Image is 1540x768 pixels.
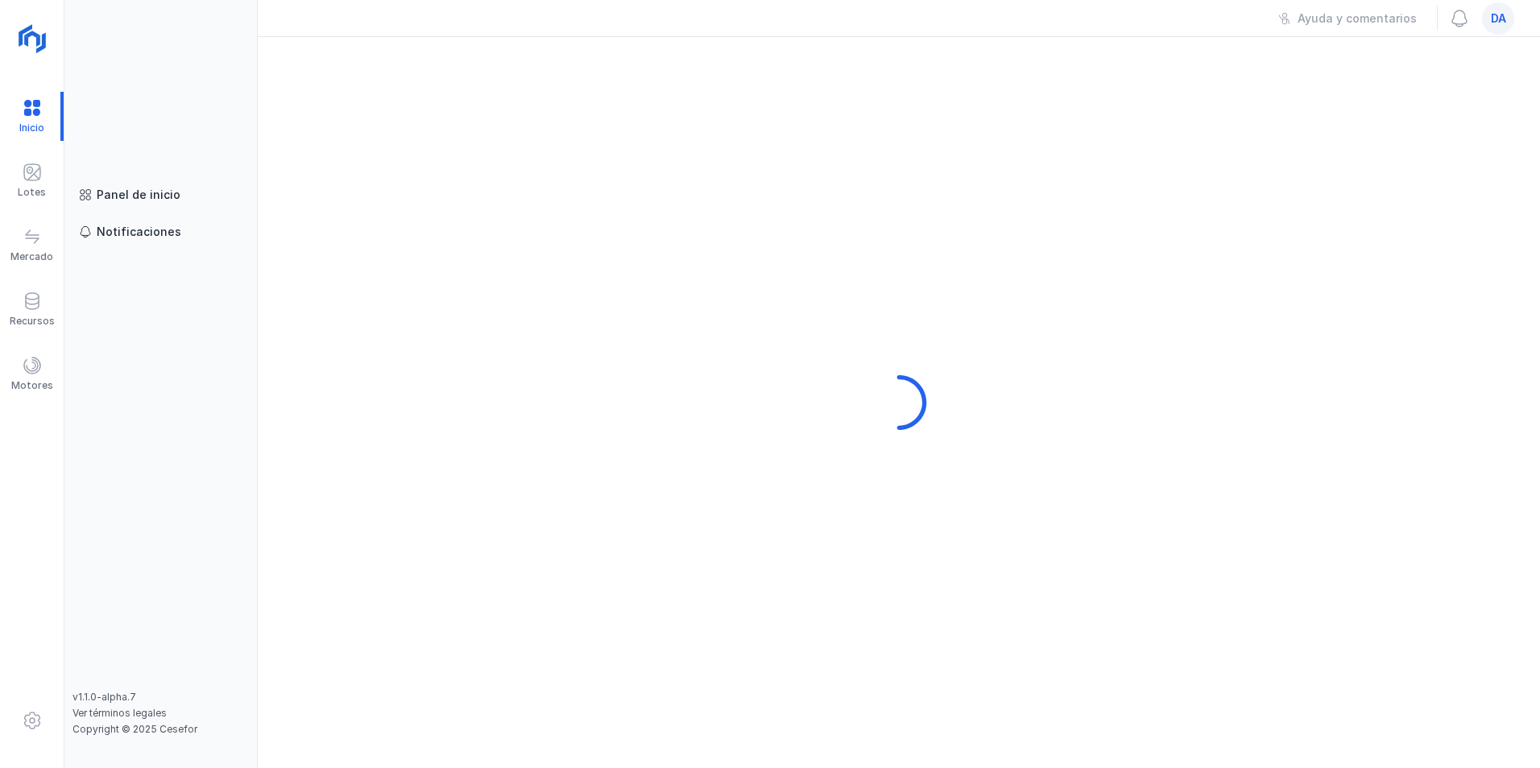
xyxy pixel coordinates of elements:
a: Ver términos legales [72,707,167,719]
div: Notificaciones [97,224,181,240]
div: v1.1.0-alpha.7 [72,691,249,704]
button: Ayuda y comentarios [1268,5,1427,32]
a: Panel de inicio [72,180,249,209]
div: Recursos [10,315,55,328]
div: Panel de inicio [97,187,180,203]
div: Lotes [18,186,46,199]
div: Mercado [10,250,53,263]
a: Notificaciones [72,217,249,246]
img: logoRight.svg [12,19,52,59]
div: Motores [11,379,53,392]
span: da [1491,10,1506,27]
div: Ayuda y comentarios [1298,10,1417,27]
div: Copyright © 2025 Cesefor [72,723,249,736]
